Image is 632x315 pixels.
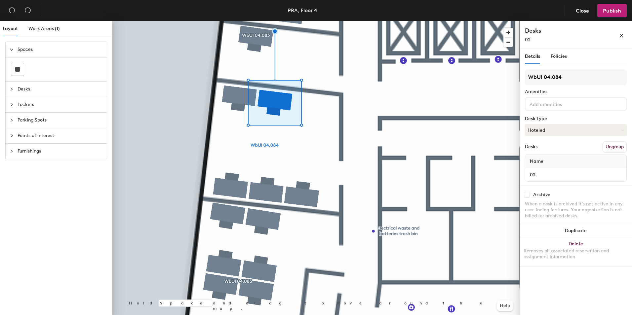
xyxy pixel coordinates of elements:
div: Desk Type [525,116,627,122]
span: 02 [525,37,531,43]
span: Close [576,8,589,14]
button: Close [570,4,595,17]
span: Spaces [18,42,103,57]
span: Desks [18,82,103,97]
div: Removes all associated reservation and assignment information [524,248,628,260]
button: Undo (⌘ + Z) [5,4,19,17]
div: PRA, Floor 4 [288,6,317,15]
span: undo [9,7,15,14]
span: collapsed [10,118,14,122]
span: Points of Interest [18,128,103,143]
div: Desks [525,144,537,150]
button: DeleteRemoves all associated reservation and assignment information [520,237,632,266]
span: collapsed [10,149,14,153]
span: expanded [10,48,14,52]
button: Duplicate [520,224,632,237]
span: Furnishings [18,144,103,159]
div: When a desk is archived it's not active in any user-facing features. Your organization is not bil... [525,201,627,219]
span: Details [525,53,540,59]
h4: Desks [525,26,598,35]
span: Name [527,156,547,167]
button: Help [497,300,513,311]
input: Add amenities [528,100,588,108]
span: Policies [551,53,567,59]
span: collapsed [10,134,14,138]
div: Amenities [525,89,627,94]
span: Work Areas (1) [28,26,60,31]
span: Publish [603,8,621,14]
button: Ungroup [603,141,627,153]
div: Archive [533,192,550,197]
span: Parking Spots [18,113,103,128]
span: Layout [3,26,18,31]
button: Hoteled [525,124,627,136]
span: collapsed [10,103,14,107]
span: collapsed [10,87,14,91]
button: Redo (⌘ + ⇧ + Z) [21,4,34,17]
span: Lockers [18,97,103,112]
input: Unnamed desk [527,170,625,179]
button: Publish [597,4,627,17]
span: close [619,33,624,38]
